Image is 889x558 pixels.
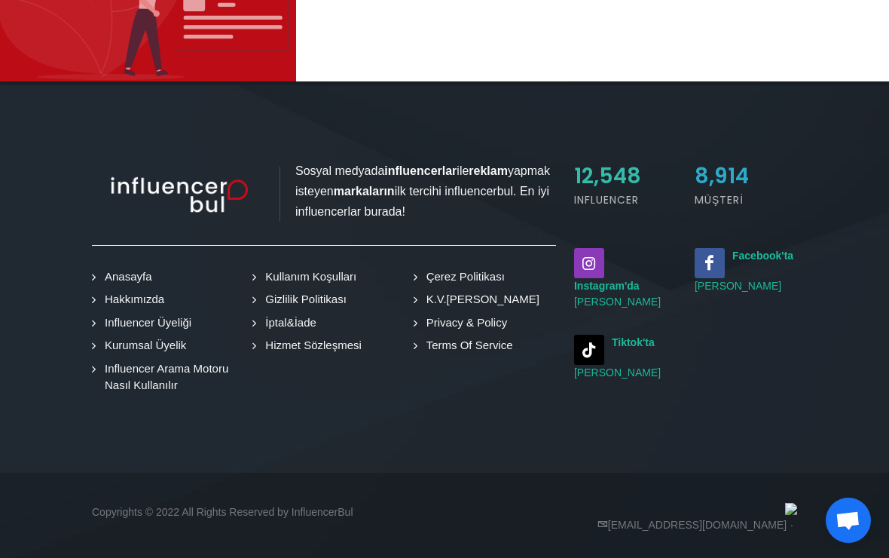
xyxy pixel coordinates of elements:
[92,167,280,222] img: influencer_light.png
[574,280,640,292] strong: Instagram'da
[574,248,677,310] a: Instagram'da[PERSON_NAME]
[444,503,806,557] div: [EMAIL_ADDRESS][DOMAIN_NAME]
[256,314,319,332] a: İptal&İade
[417,268,507,286] a: Çerez Politikası
[417,314,510,332] a: Privacy & Policy
[574,192,677,208] h5: Influencer
[574,161,641,191] span: 12,548
[574,335,677,381] a: Tiktok'ta[PERSON_NAME]
[574,335,677,381] small: [PERSON_NAME]
[384,164,457,177] strong: influencerlar
[695,161,749,191] span: 8,914
[417,337,515,354] a: Terms Of Service
[96,360,234,394] a: Influencer Arama Motoru Nasıl Kullanılır
[469,164,508,177] strong: reklam
[695,248,797,294] small: [PERSON_NAME]
[732,250,793,262] strong: Facebook'ta
[790,516,793,535] span: ·
[83,503,444,557] div: Copyrights © 2022 All Rights Reserved by InfluencerBul
[785,503,797,515] img: logo_band_white@1x.png
[92,161,556,222] p: Sosyal medyada ile yapmak isteyen ilk tercihi influencerbul. En iyi influencerlar burada!
[96,314,194,332] a: Influencer Üyeliği
[574,248,677,310] small: [PERSON_NAME]
[612,336,655,348] strong: Tiktok'ta
[417,291,542,308] a: K.V.[PERSON_NAME]
[256,268,359,286] a: Kullanım Koşulları
[96,268,154,286] a: Anasayfa
[695,248,797,294] a: Facebook'ta[PERSON_NAME]
[695,192,797,208] h5: Müşteri
[826,498,871,543] a: Açık sohbet
[96,291,166,308] a: Hakkımızda
[96,337,188,354] a: Kurumsal Üyelik
[334,185,395,198] strong: markaların
[256,291,349,308] a: Gizlilik Politikası
[256,337,364,354] a: Hizmet Sözleşmesi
